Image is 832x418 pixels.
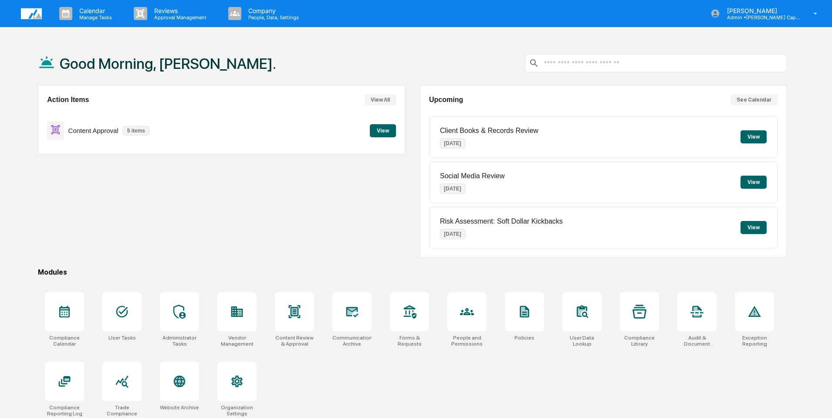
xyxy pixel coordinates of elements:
p: Company [241,7,303,14]
p: [DATE] [440,184,465,194]
div: Vendor Management [217,335,257,347]
p: [DATE] [440,138,465,149]
div: Compliance Reporting Log [45,404,84,417]
div: Compliance Calendar [45,335,84,347]
p: Admin • [PERSON_NAME] Capital Management [720,14,801,20]
button: View [741,176,767,189]
div: Content Review & Approval [275,335,314,347]
div: Forms & Requests [390,335,429,347]
h1: Good Morning, [PERSON_NAME]. [60,55,276,72]
button: View All [365,94,396,105]
div: Modules [38,268,787,276]
p: People, Data, Settings [241,14,303,20]
div: Website Archive [160,404,199,411]
div: Organization Settings [217,404,257,417]
button: View [370,124,396,137]
p: Reviews [147,7,211,14]
div: Policies [514,335,534,341]
div: Compliance Library [620,335,659,347]
p: Manage Tasks [72,14,116,20]
iframe: Open customer support [804,389,828,413]
div: Trade Compliance [102,404,142,417]
div: People and Permissions [447,335,487,347]
p: Social Media Review [440,172,505,180]
p: [PERSON_NAME] [720,7,801,14]
div: User Tasks [108,335,136,341]
div: User Data Lookup [562,335,602,347]
div: Administrator Tasks [160,335,199,347]
p: Content Approval [68,127,118,134]
img: logo [21,8,42,19]
p: Approval Management [147,14,211,20]
div: Audit & Document Logs [677,335,717,347]
p: Client Books & Records Review [440,127,538,135]
button: View [741,221,767,234]
h2: Upcoming [429,96,463,104]
button: See Calendar [731,94,778,105]
div: Exception Reporting [735,335,774,347]
button: View [741,130,767,143]
p: 5 items [123,126,149,136]
h2: Action Items [47,96,89,104]
p: Calendar [72,7,116,14]
a: View [370,126,396,134]
div: Communications Archive [332,335,372,347]
p: Risk Assessment: Soft Dollar Kickbacks [440,217,563,225]
p: [DATE] [440,229,465,239]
